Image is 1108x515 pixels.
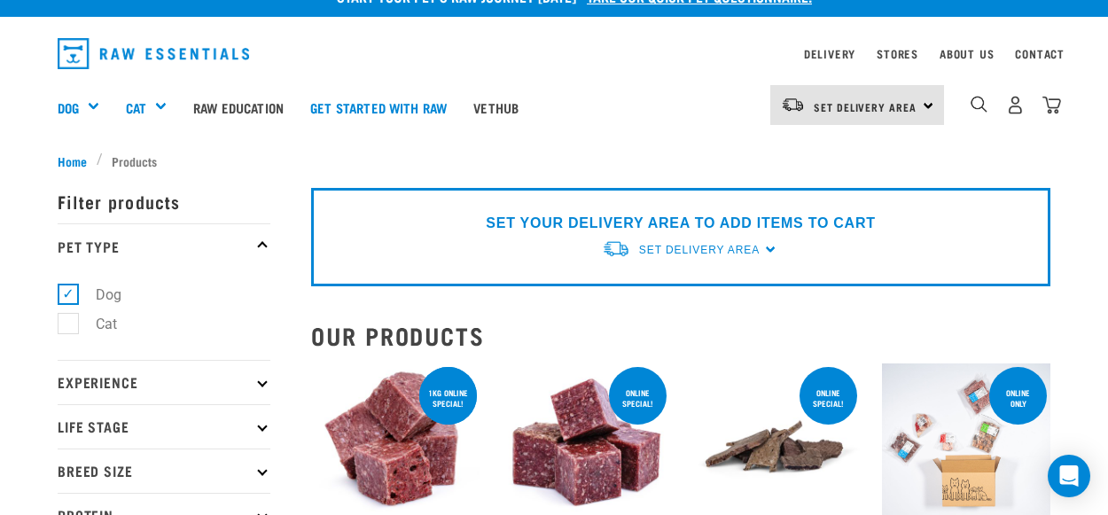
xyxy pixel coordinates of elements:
img: home-icon-1@2x.png [971,96,987,113]
a: About Us [940,51,994,57]
span: Home [58,152,87,170]
img: user.png [1006,96,1025,114]
div: 1kg online special! [419,379,477,417]
div: Open Intercom Messenger [1048,455,1090,497]
div: ONLINE SPECIAL! [800,379,857,417]
label: Dog [67,284,129,306]
a: Contact [1015,51,1065,57]
nav: dropdown navigation [43,31,1065,76]
div: ONLINE SPECIAL! [609,379,667,417]
a: Home [58,152,97,170]
a: Raw Education [180,72,297,143]
span: Set Delivery Area [814,104,917,110]
p: Life Stage [58,404,270,449]
a: Get started with Raw [297,72,460,143]
p: Filter products [58,179,270,223]
span: Set Delivery Area [639,244,760,256]
a: Cat [126,98,146,118]
img: van-moving.png [602,239,630,258]
img: Raw Essentials Logo [58,38,249,69]
a: Stores [877,51,918,57]
h2: Our Products [311,322,1050,349]
a: Dog [58,98,79,118]
a: Vethub [460,72,532,143]
img: home-icon@2x.png [1042,96,1061,114]
p: Pet Type [58,223,270,268]
p: Experience [58,360,270,404]
img: van-moving.png [781,97,805,113]
label: Cat [67,313,124,335]
p: SET YOUR DELIVERY AREA TO ADD ITEMS TO CART [486,213,875,234]
div: Online Only [989,379,1047,417]
p: Breed Size [58,449,270,493]
nav: breadcrumbs [58,152,1050,170]
a: Delivery [804,51,855,57]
